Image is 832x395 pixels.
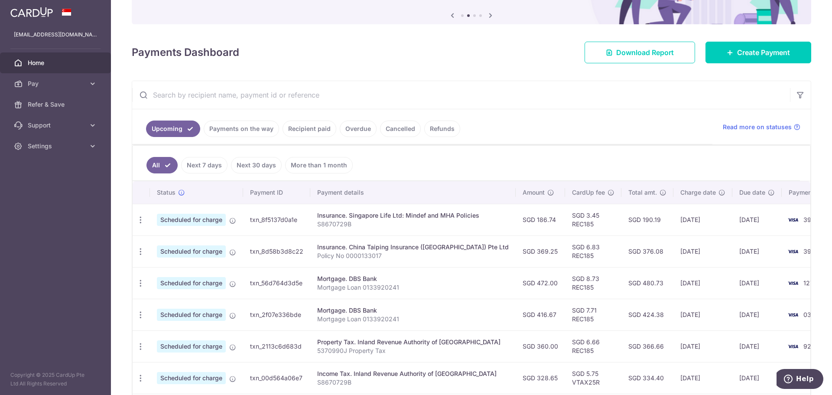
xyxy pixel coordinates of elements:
p: Policy No 0000133017 [317,251,509,260]
span: Amount [523,188,545,197]
td: [DATE] [673,299,732,330]
a: Refunds [424,121,460,137]
div: Mortgage. DBS Bank [317,306,509,315]
td: txn_8f5137d0a1e [243,204,310,235]
a: More than 1 month [285,157,353,173]
td: [DATE] [673,235,732,267]
td: SGD 190.19 [621,204,673,235]
td: SGD 5.75 VTAX25R [565,362,621,394]
td: SGD 6.83 REC185 [565,235,621,267]
td: [DATE] [673,330,732,362]
td: [DATE] [732,204,782,235]
td: [DATE] [732,362,782,394]
td: SGD 6.66 REC185 [565,330,621,362]
img: Bank Card [784,215,802,225]
span: Scheduled for charge [157,277,226,289]
p: [EMAIL_ADDRESS][DOMAIN_NAME] [14,30,97,39]
div: Property Tax. Inland Revenue Authority of [GEOGRAPHIC_DATA] [317,338,509,346]
img: Bank Card [784,246,802,257]
span: Home [28,59,85,67]
div: Mortgage. DBS Bank [317,274,509,283]
td: txn_2113c6d683d [243,330,310,362]
td: [DATE] [673,362,732,394]
span: CardUp fee [572,188,605,197]
span: 3996 [803,216,819,223]
span: Create Payment [737,47,790,58]
h4: Payments Dashboard [132,45,239,60]
a: Download Report [585,42,695,63]
td: [DATE] [673,267,732,299]
td: [DATE] [732,267,782,299]
td: SGD 480.73 [621,267,673,299]
td: SGD 360.00 [516,330,565,362]
td: SGD 369.25 [516,235,565,267]
p: S8670729B [317,378,509,387]
td: SGD 366.66 [621,330,673,362]
a: Cancelled [380,121,421,137]
a: Payments on the way [204,121,279,137]
td: txn_8d58b3d8c22 [243,235,310,267]
a: Next 30 days [231,157,282,173]
span: 3996 [803,248,819,255]
td: SGD 424.38 [621,299,673,330]
a: Overdue [340,121,377,137]
th: Payment ID [243,181,310,204]
span: Scheduled for charge [157,245,226,258]
span: Due date [739,188,765,197]
p: Mortgage Loan 0133920241 [317,283,509,292]
td: SGD 3.45 REC185 [565,204,621,235]
iframe: Opens a widget where you can find more information [777,369,823,391]
p: S8670729B [317,220,509,229]
span: Total amt. [628,188,657,197]
td: SGD 472.00 [516,267,565,299]
span: 9226 [803,343,819,350]
td: SGD 376.08 [621,235,673,267]
td: txn_00d564a06e7 [243,362,310,394]
span: Support [28,121,85,130]
img: Bank Card [784,278,802,288]
a: Upcoming [146,121,200,137]
td: SGD 8.73 REC185 [565,267,621,299]
span: Settings [28,142,85,150]
td: [DATE] [732,330,782,362]
td: SGD 416.67 [516,299,565,330]
td: txn_56d764d3d5e [243,267,310,299]
span: 1279 [803,279,817,287]
input: Search by recipient name, payment id or reference [132,81,790,109]
td: [DATE] [732,299,782,330]
span: Scheduled for charge [157,340,226,353]
td: SGD 328.65 [516,362,565,394]
a: Read more on statuses [723,123,800,131]
th: Payment details [310,181,516,204]
span: Scheduled for charge [157,372,226,384]
div: Insurance. China Taiping Insurance ([GEOGRAPHIC_DATA]) Pte Ltd [317,243,509,251]
span: 0350 [803,311,819,318]
a: Recipient paid [283,121,336,137]
a: All [146,157,178,173]
a: Create Payment [705,42,811,63]
span: Refer & Save [28,100,85,109]
span: Scheduled for charge [157,214,226,226]
td: SGD 186.74 [516,204,565,235]
span: Scheduled for charge [157,309,226,321]
td: [DATE] [673,204,732,235]
td: SGD 334.40 [621,362,673,394]
span: Read more on statuses [723,123,792,131]
p: Mortgage Loan 0133920241 [317,315,509,323]
span: Status [157,188,175,197]
img: CardUp [10,7,53,17]
td: txn_2f07e336bde [243,299,310,330]
td: [DATE] [732,235,782,267]
span: Pay [28,79,85,88]
div: Income Tax. Inland Revenue Authority of [GEOGRAPHIC_DATA] [317,369,509,378]
td: SGD 7.71 REC185 [565,299,621,330]
img: Bank Card [784,310,802,320]
span: Download Report [616,47,674,58]
a: Next 7 days [181,157,227,173]
img: Bank Card [784,341,802,352]
p: 5370990J Property Tax [317,346,509,355]
div: Insurance. Singapore Life Ltd: Mindef and MHA Policies [317,211,509,220]
span: Charge date [680,188,716,197]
